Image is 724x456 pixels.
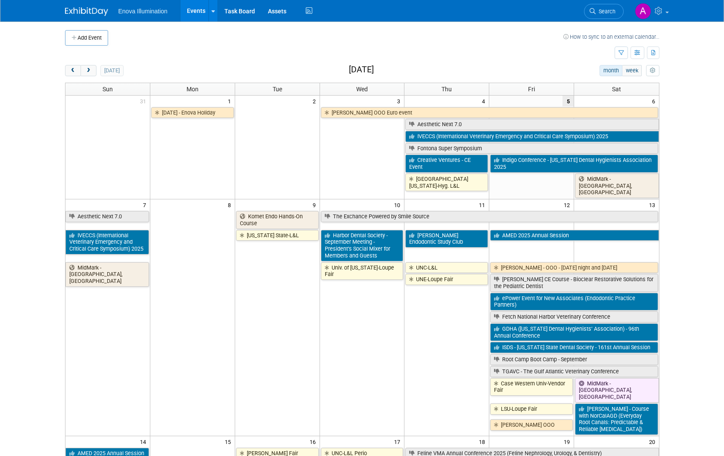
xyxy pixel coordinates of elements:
[65,30,108,46] button: Add Event
[139,436,150,447] span: 14
[405,143,658,154] a: Fontona Super Symposium
[490,366,658,377] a: TGAVC - The Gulf Atlantic Veterinary Conference
[312,199,320,210] span: 9
[312,96,320,106] span: 2
[227,96,235,106] span: 1
[600,65,622,76] button: month
[490,323,658,341] a: GDHA ([US_STATE] Dental Hygienists’ Association) - 96th Annual Conference
[490,274,658,292] a: [PERSON_NAME] CE Course - Bioclear Restorative Solutions for the Pediatric Dentist
[490,342,658,353] a: ISDS - [US_STATE] State Dental Society - 161st Annual Session
[100,65,123,76] button: [DATE]
[396,96,404,106] span: 3
[405,174,488,191] a: [GEOGRAPHIC_DATA][US_STATE]-Hyg. L&L
[393,436,404,447] span: 17
[321,211,658,222] a: The Exchance Powered by Smile Source
[490,354,658,365] a: Root Camp Boot Camp - September
[562,96,574,106] span: 5
[584,4,624,19] a: Search
[490,403,573,415] a: LSU-Loupe Fair
[490,419,573,431] a: [PERSON_NAME] OOO
[563,436,574,447] span: 19
[309,436,320,447] span: 16
[186,86,199,93] span: Mon
[490,293,658,310] a: ePower Event for New Associates (Endodontic Practice Partners)
[575,378,659,403] a: MidMark - [GEOGRAPHIC_DATA], [GEOGRAPHIC_DATA]
[575,403,658,435] a: [PERSON_NAME] - Course with NorCalAGD (Everyday Root Canals: Predictable & Reliable [MEDICAL_DATA])
[321,230,404,261] a: Harbor Dental Society - September Meeting - President’s Social Mixer for Members and Guests
[81,65,96,76] button: next
[490,311,658,323] a: Fetch National Harbor Veterinary Conference
[563,199,574,210] span: 12
[441,86,452,93] span: Thu
[612,86,621,93] span: Sat
[349,65,374,74] h2: [DATE]
[321,262,404,280] a: Univ. of [US_STATE]-Loupe Fair
[646,65,659,76] button: myCustomButton
[273,86,282,93] span: Tue
[139,96,150,106] span: 31
[596,8,615,15] span: Search
[393,199,404,210] span: 10
[65,262,149,287] a: MidMark - [GEOGRAPHIC_DATA], [GEOGRAPHIC_DATA]
[65,7,108,16] img: ExhibitDay
[490,378,573,396] a: Case Western Univ-Vendor Fair
[481,96,489,106] span: 4
[65,65,81,76] button: prev
[635,3,651,19] img: Abby Nelson
[490,155,658,172] a: Indigo Conference - [US_STATE] Dental Hygienists Association 2025
[650,68,656,74] i: Personalize Calendar
[65,211,149,222] a: Aesthetic Next 7.0
[405,274,488,285] a: UNE-Loupe Fair
[478,199,489,210] span: 11
[224,436,235,447] span: 15
[648,199,659,210] span: 13
[405,262,488,273] a: UNC-L&L
[405,155,488,172] a: Creative Ventures - CE Event
[490,262,658,273] a: [PERSON_NAME] - OOO - [DATE] night and [DATE]
[648,436,659,447] span: 20
[622,65,642,76] button: week
[651,96,659,106] span: 6
[227,199,235,210] span: 8
[236,230,319,241] a: [US_STATE] State-L&L
[65,230,149,254] a: IVECCS (International Veterinary Emergency and Critical Care Symposium) 2025
[563,34,659,40] a: How to sync to an external calendar...
[405,119,659,130] a: Aesthetic Next 7.0
[356,86,368,93] span: Wed
[103,86,113,93] span: Sun
[321,107,658,118] a: [PERSON_NAME] OOO Euro event
[151,107,234,118] a: [DATE] - Enova Holiday
[405,131,659,142] a: IVECCS (International Veterinary Emergency and Critical Care Symposium) 2025
[478,436,489,447] span: 18
[575,174,659,198] a: MidMark - [GEOGRAPHIC_DATA], [GEOGRAPHIC_DATA]
[490,230,659,241] a: AMED 2025 Annual Session
[142,199,150,210] span: 7
[236,211,319,229] a: Komet Endo Hands-On Course
[405,230,488,248] a: [PERSON_NAME] Endodontic Study Club
[118,8,168,15] span: Enova Illumination
[528,86,535,93] span: Fri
